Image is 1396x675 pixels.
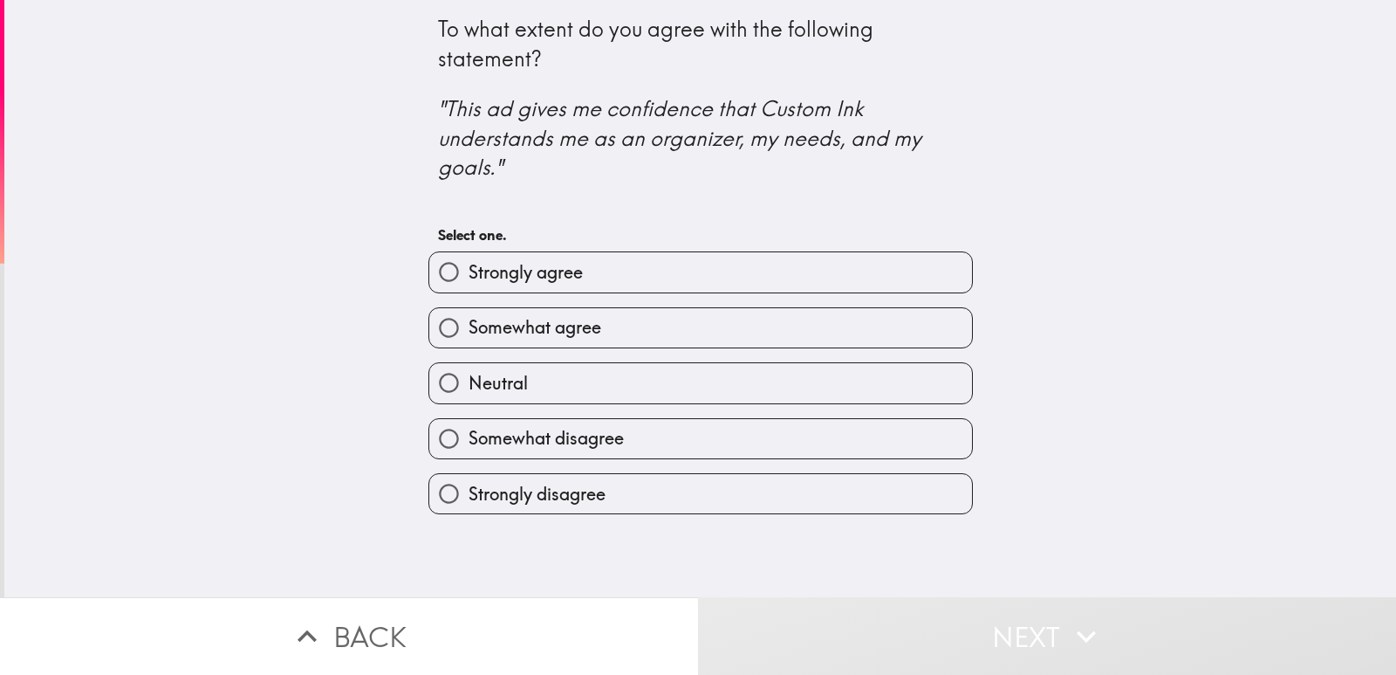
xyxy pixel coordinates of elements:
button: Somewhat disagree [429,419,972,458]
span: Somewhat agree [469,315,601,340]
button: Neutral [429,363,972,403]
span: Somewhat disagree [469,426,624,451]
button: Strongly agree [429,252,972,292]
span: Neutral [469,371,528,396]
span: Strongly disagree [469,482,606,506]
span: Strongly agree [469,260,583,285]
i: "This ad gives me confidence that Custom Ink understands me as an organizer, my needs, and my goa... [438,95,927,180]
h6: Select one. [438,225,963,245]
div: To what extent do you agree with the following statement? [438,15,963,183]
button: Strongly disagree [429,474,972,513]
button: Somewhat agree [429,308,972,348]
button: Next [698,597,1396,675]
